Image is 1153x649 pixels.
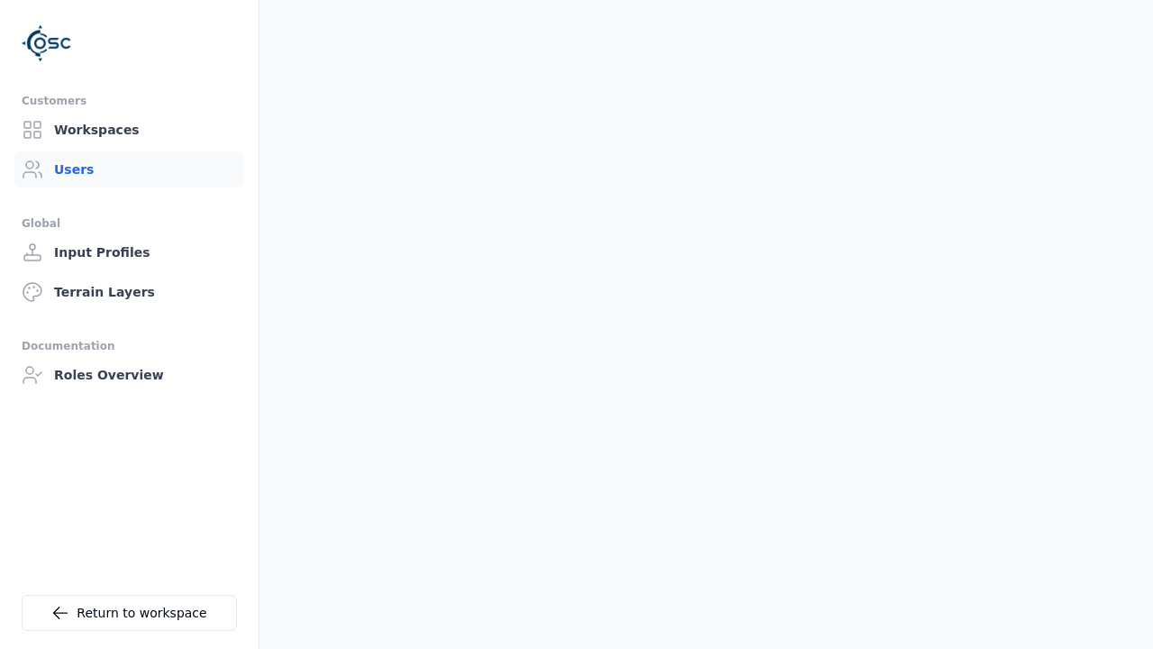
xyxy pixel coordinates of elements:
[22,335,237,357] div: Documentation
[14,234,244,270] a: Input Profiles
[22,595,237,631] a: Return to workspace
[22,18,72,69] img: Logo
[14,274,244,310] a: Terrain Layers
[14,151,244,187] a: Users
[14,357,244,393] a: Roles Overview
[22,213,237,234] div: Global
[22,90,237,112] div: Customers
[14,112,244,148] a: Workspaces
